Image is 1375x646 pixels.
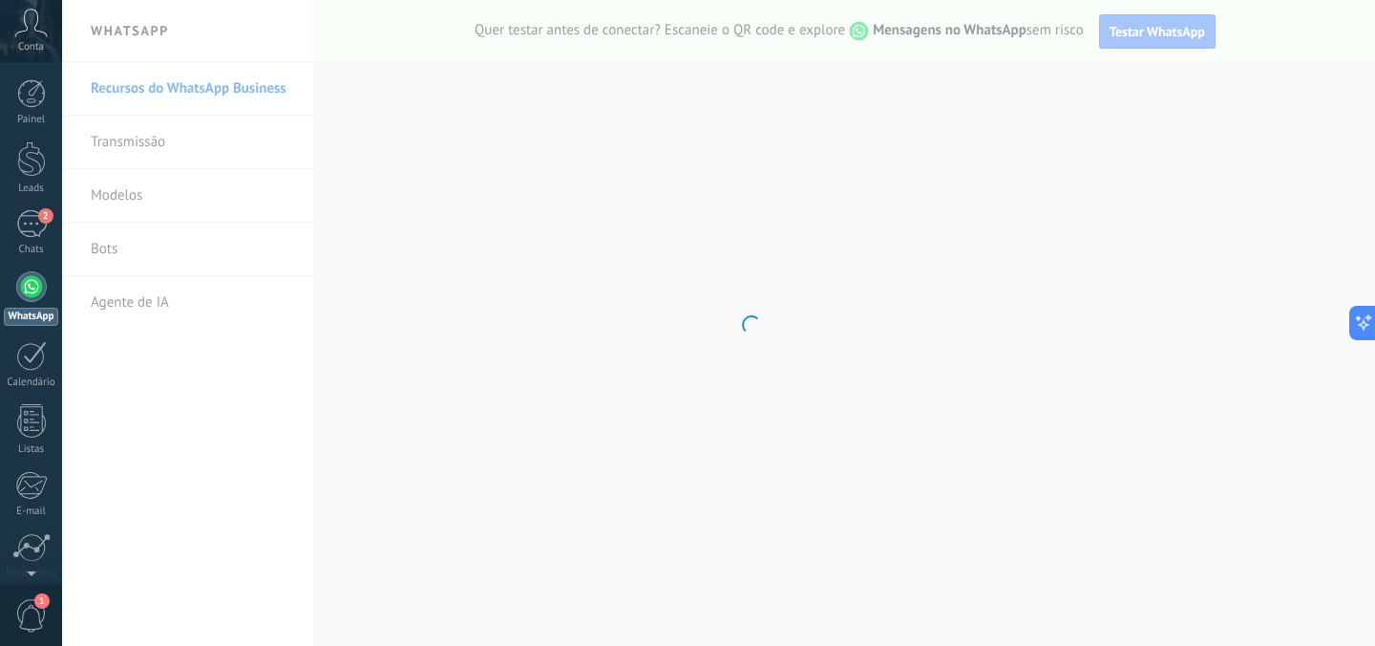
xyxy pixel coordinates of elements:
div: Painel [4,114,59,126]
div: Chats [4,244,59,256]
div: Listas [4,443,59,456]
span: 1 [34,593,50,609]
div: WhatsApp [4,308,58,326]
div: Leads [4,183,59,195]
span: Conta [18,41,44,54]
div: E-mail [4,506,59,518]
span: 2 [38,208,53,224]
div: Calendário [4,377,59,389]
